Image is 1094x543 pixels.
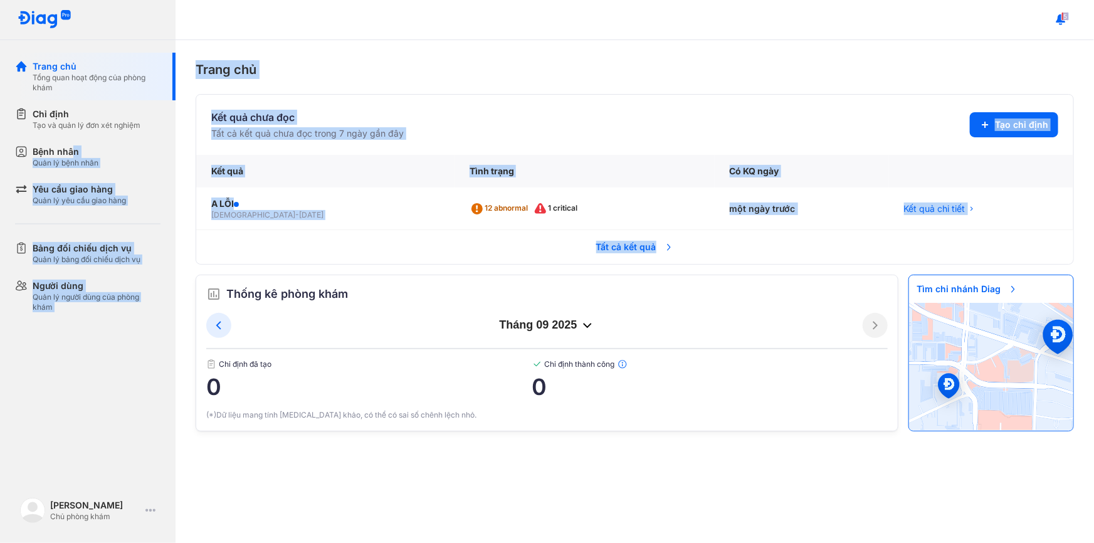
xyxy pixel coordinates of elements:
div: Người dùng [33,280,160,292]
div: Tình trạng [455,155,714,187]
img: logo [20,498,45,523]
div: Quản lý bảng đối chiếu dịch vụ [33,255,140,265]
div: Chủ phòng khám [50,512,140,522]
div: Bảng đối chiếu dịch vụ [33,242,140,255]
span: 0 [206,374,532,399]
div: Tổng quan hoạt động của phòng khám [33,73,160,93]
div: (*)Dữ liệu mang tính [MEDICAL_DATA] khảo, có thể có sai số chênh lệch nhỏ. [206,409,888,421]
div: Chỉ định [33,108,140,120]
div: Quản lý yêu cầu giao hàng [33,196,126,206]
span: [DATE] [299,210,323,219]
div: Quản lý bệnh nhân [33,158,98,168]
span: 5 [1061,12,1069,21]
img: logo [18,10,71,29]
div: Kết quả chưa đọc [211,110,404,125]
span: Tạo chỉ định [995,119,1048,131]
span: Chỉ định đã tạo [206,359,532,369]
span: 0 [532,374,888,399]
div: 12 abnormal [470,199,533,219]
div: Tạo và quản lý đơn xét nghiệm [33,120,140,130]
div: một ngày trước [715,187,889,231]
div: Bệnh nhân [33,145,98,158]
img: document.50c4cfd0.svg [206,359,216,369]
div: Có KQ ngày [715,155,889,187]
div: [PERSON_NAME] [50,499,140,512]
span: Tất cả kết quả [589,233,681,261]
span: Thống kê phòng khám [226,285,348,303]
div: Kết quả [196,155,455,187]
div: Quản lý người dùng của phòng khám [33,292,160,312]
span: Chỉ định thành công [532,359,888,369]
div: tháng 09 2025 [231,318,863,333]
img: order.5a6da16c.svg [206,287,221,302]
div: Tất cả kết quả chưa đọc trong 7 ngày gần đây [211,127,404,140]
div: 1 critical [533,199,582,219]
img: checked-green.01cc79e0.svg [532,359,542,369]
img: info.7e716105.svg [618,359,628,369]
span: [DEMOGRAPHIC_DATA] [211,210,295,219]
div: Trang chủ [33,60,160,73]
div: A LỖI [211,198,439,210]
button: Tạo chỉ định [970,112,1058,137]
div: Yêu cầu giao hàng [33,183,126,196]
div: Trang chủ [196,60,1074,79]
span: Tìm chi nhánh Diag [909,275,1026,303]
span: Kết quả chi tiết [904,203,965,215]
span: - [295,210,299,219]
